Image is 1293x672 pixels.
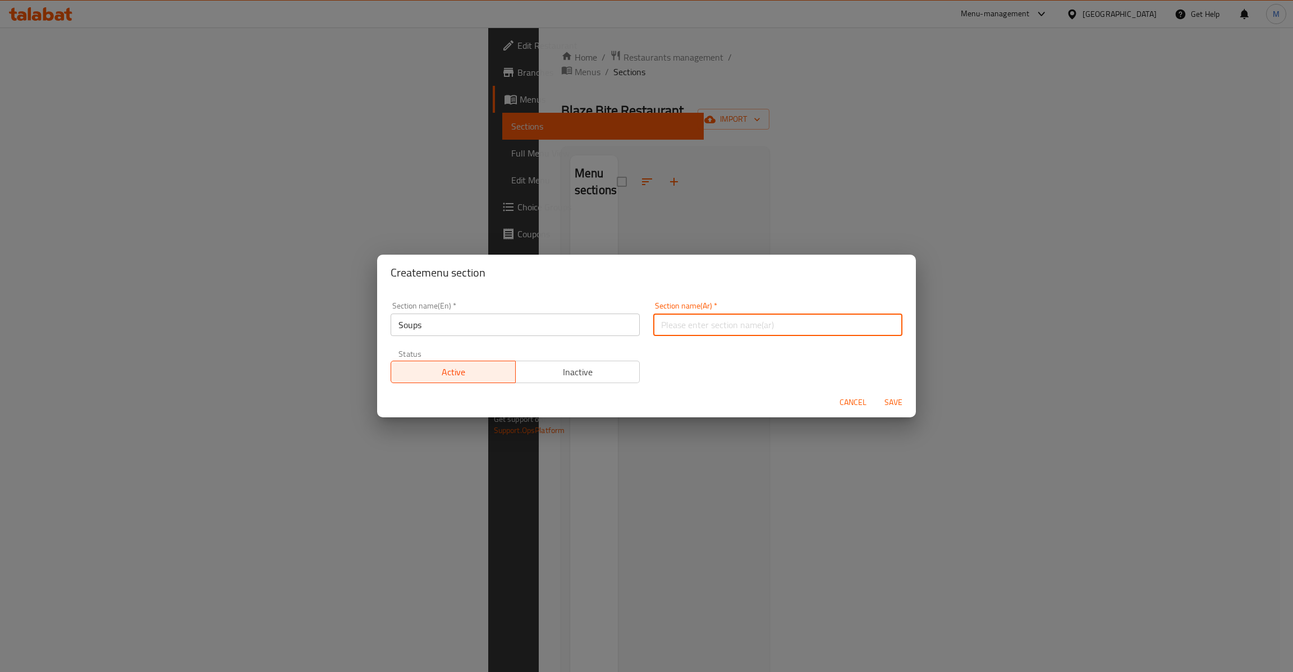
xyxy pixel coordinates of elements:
[391,314,640,336] input: Please enter section name(en)
[840,395,866,409] span: Cancel
[396,364,511,380] span: Active
[520,364,636,380] span: Inactive
[391,264,902,282] h2: Create menu section
[835,392,871,413] button: Cancel
[875,392,911,413] button: Save
[880,395,907,409] span: Save
[391,361,516,383] button: Active
[653,314,902,336] input: Please enter section name(ar)
[515,361,640,383] button: Inactive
